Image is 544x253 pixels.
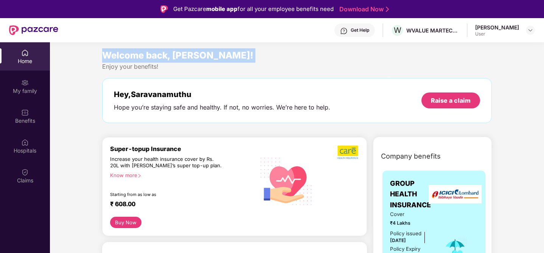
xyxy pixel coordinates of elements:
img: svg+xml;base64,PHN2ZyBpZD0iSGVscC0zMngzMiIgeG1sbnM9Imh0dHA6Ly93d3cudzMub3JnLzIwMDAvc3ZnIiB3aWR0aD... [340,27,348,35]
div: Starting from as low as [110,192,223,197]
button: Buy Now [110,217,141,228]
a: Download Now [339,5,387,13]
img: svg+xml;base64,PHN2ZyBpZD0iSG9zcGl0YWxzIiB4bWxucz0iaHR0cDovL3d3dy53My5vcmcvMjAwMC9zdmciIHdpZHRoPS... [21,139,29,146]
div: Policy issued [390,230,421,238]
img: svg+xml;base64,PHN2ZyBpZD0iQmVuZWZpdHMiIHhtbG5zPSJodHRwOi8vd3d3LnczLm9yZy8yMDAwL3N2ZyIgd2lkdGg9Ij... [21,109,29,116]
div: Get Pazcare for all your employee benefits need [173,5,334,14]
div: ₹ 608.00 [110,200,248,209]
div: Enjoy your benefits! [102,63,492,71]
div: Super-topup Insurance [110,145,255,153]
div: Hey, Saravanamuthu [114,90,330,99]
img: Stroke [386,5,389,13]
span: [DATE] [390,238,406,243]
img: svg+xml;base64,PHN2ZyB4bWxucz0iaHR0cDovL3d3dy53My5vcmcvMjAwMC9zdmciIHhtbG5zOnhsaW5rPSJodHRwOi8vd3... [255,149,318,212]
img: Logo [160,5,168,13]
img: svg+xml;base64,PHN2ZyBpZD0iSG9tZSIgeG1sbnM9Imh0dHA6Ly93d3cudzMub3JnLzIwMDAvc3ZnIiB3aWR0aD0iMjAiIG... [21,49,29,57]
img: svg+xml;base64,PHN2ZyBpZD0iQ2xhaW0iIHhtbG5zPSJodHRwOi8vd3d3LnczLm9yZy8yMDAwL3N2ZyIgd2lkdGg9IjIwIi... [21,168,29,176]
span: Cover [390,210,433,218]
img: svg+xml;base64,PHN2ZyB3aWR0aD0iMjAiIGhlaWdodD0iMjAiIHZpZXdCb3g9IjAgMCAyMCAyMCIgZmlsbD0ibm9uZSIgeG... [21,79,29,86]
span: GROUP HEALTH INSURANCE [390,178,433,210]
img: svg+xml;base64,PHN2ZyBpZD0iRHJvcGRvd24tMzJ4MzIiIHhtbG5zPSJodHRwOi8vd3d3LnczLm9yZy8yMDAwL3N2ZyIgd2... [527,27,533,33]
div: [PERSON_NAME] [475,24,519,31]
div: Get Help [351,27,369,33]
div: User [475,31,519,37]
div: Know more [110,172,251,177]
span: W [394,26,401,35]
span: right [137,174,141,178]
span: Company benefits [381,151,441,162]
div: Hope you’re staying safe and healthy. If not, no worries. We’re here to help. [114,103,330,111]
img: New Pazcare Logo [9,25,58,35]
img: b5dec4f62d2307b9de63beb79f102df3.png [337,145,359,159]
div: WVALUE MARTECH PRIVATE LIMITED [406,27,459,34]
strong: mobile app [206,5,238,12]
span: Welcome back, [PERSON_NAME]! [102,50,253,61]
div: Raise a claim [431,96,471,105]
div: Policy Expiry [390,245,420,253]
div: Increase your health insurance cover by Rs. 20L with [PERSON_NAME]’s super top-up plan. [110,156,223,169]
img: insurerLogo [429,185,482,204]
span: ₹4 Lakhs [390,219,433,227]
